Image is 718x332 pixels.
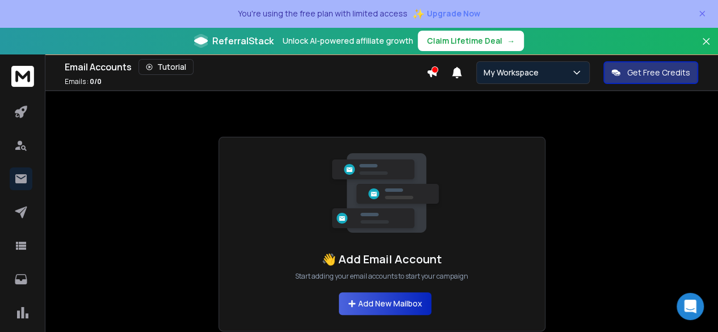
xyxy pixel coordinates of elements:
p: Unlock AI-powered affiliate growth [283,35,413,47]
span: 0 / 0 [90,77,102,86]
button: ✨Upgrade Now [412,2,480,25]
h1: 👋 Add Email Account [322,251,442,267]
span: ReferralStack [212,34,274,48]
span: ✨ [412,6,425,22]
span: Upgrade Now [427,8,480,19]
p: Start adding your email accounts to start your campaign [295,272,468,281]
p: My Workspace [484,67,543,78]
button: Add New Mailbox [339,292,431,315]
button: Close banner [699,34,713,61]
div: Email Accounts [65,59,426,75]
button: Tutorial [138,59,194,75]
p: You're using the free plan with limited access [238,8,408,19]
button: Get Free Credits [603,61,698,84]
p: Get Free Credits [627,67,690,78]
span: → [507,35,515,47]
div: Open Intercom Messenger [677,293,704,320]
p: Emails : [65,77,102,86]
button: Claim Lifetime Deal→ [418,31,524,51]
